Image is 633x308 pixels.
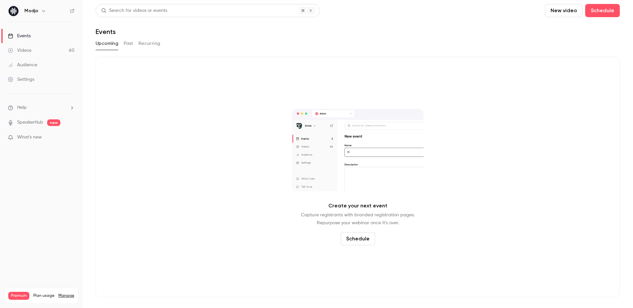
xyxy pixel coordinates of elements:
a: Manage [58,293,74,298]
span: What's new [17,134,42,141]
div: Audience [8,62,37,68]
div: Search for videos or events [101,7,167,14]
button: Schedule [341,232,375,245]
h1: Events [96,28,116,36]
span: Plan usage [33,293,54,298]
li: help-dropdown-opener [8,104,75,111]
div: Events [8,33,31,39]
span: new [47,119,60,126]
p: Create your next event [328,202,387,210]
button: Recurring [138,38,161,49]
iframe: Noticeable Trigger [67,135,75,140]
span: Help [17,104,27,111]
a: SpeakerHub [17,119,43,126]
button: New video [545,4,583,17]
p: Capture registrants with branded registration pages. Repurpose your webinar once it's over. [301,211,415,227]
div: Videos [8,47,31,54]
button: Schedule [585,4,620,17]
img: Modjo [8,6,19,16]
button: Upcoming [96,38,118,49]
div: Settings [8,76,34,83]
span: Premium [8,292,29,300]
h6: Modjo [24,8,38,14]
button: Past [124,38,133,49]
